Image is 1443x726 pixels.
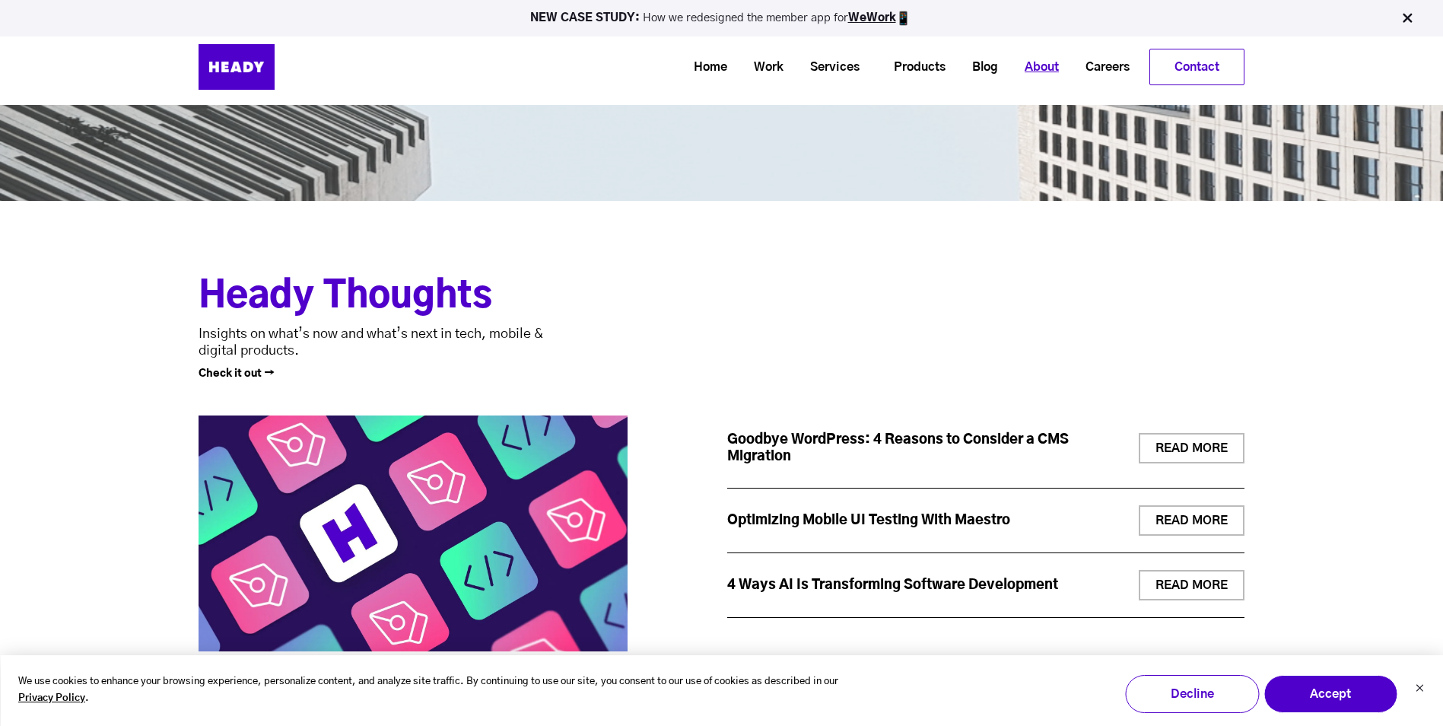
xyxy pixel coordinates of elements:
[313,49,1244,85] div: Navigation Menu
[875,53,953,81] a: Products
[791,53,867,81] a: Services
[735,53,791,81] a: Work
[896,11,911,26] img: app emoji
[727,514,1010,527] a: Optimizing Mobile UI Testing With Maestro
[1263,675,1397,713] button: Accept
[1139,505,1244,536] a: READ MORE
[1066,53,1137,81] a: Careers
[199,274,628,320] a: Heady Thoughts
[199,368,275,379] a: Check it out →
[18,690,85,708] a: Privacy Policy
[199,381,628,666] img: Cover_Image_Desingdev
[727,578,1058,592] a: 4 Ways AI Is Transforming Software Development
[1139,570,1244,600] a: READ MORE
[1150,49,1244,84] a: Contact
[530,12,643,24] strong: NEW CASE STUDY:
[199,326,556,359] div: Insights on what’s now and what’s next in tech, mobile & digital products.
[848,12,896,24] a: WeWork
[199,44,275,90] img: Heady_Logo_Web-01 (1)
[727,433,1069,463] a: Goodbye WordPress: 4 Reasons to Consider a CMS Migration
[675,53,735,81] a: Home
[7,11,1436,26] p: How we redesigned the member app for
[18,673,847,708] p: We use cookies to enhance your browsing experience, personalize content, and analyze site traffic...
[1400,11,1415,26] img: Close Bar
[1125,675,1259,713] button: Decline
[1139,433,1244,463] a: READ MORE
[1006,53,1066,81] a: About
[1415,682,1424,698] button: Dismiss cookie banner
[953,53,1006,81] a: Blog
